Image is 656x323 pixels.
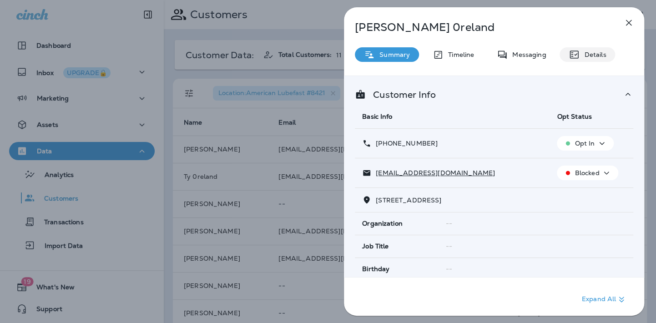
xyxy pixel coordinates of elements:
[371,169,495,177] p: [EMAIL_ADDRESS][DOMAIN_NAME]
[446,242,452,250] span: --
[446,265,452,273] span: --
[446,219,452,227] span: --
[575,140,595,147] p: Opt In
[575,169,599,177] p: Blocked
[580,51,606,58] p: Details
[578,291,631,308] button: Expand All
[557,166,618,180] button: Blocked
[362,112,392,121] span: Basic Info
[557,136,614,151] button: Opt In
[355,21,603,34] p: [PERSON_NAME] 0reland
[375,51,410,58] p: Summary
[557,112,591,121] span: Opt Status
[366,91,436,98] p: Customer Info
[376,196,441,204] span: [STREET_ADDRESS]
[362,220,403,227] span: Organization
[362,242,389,250] span: Job Title
[371,140,438,147] p: [PHONE_NUMBER]
[508,51,546,58] p: Messaging
[582,294,627,305] p: Expand All
[362,265,389,273] span: Birthday
[444,51,474,58] p: Timeline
